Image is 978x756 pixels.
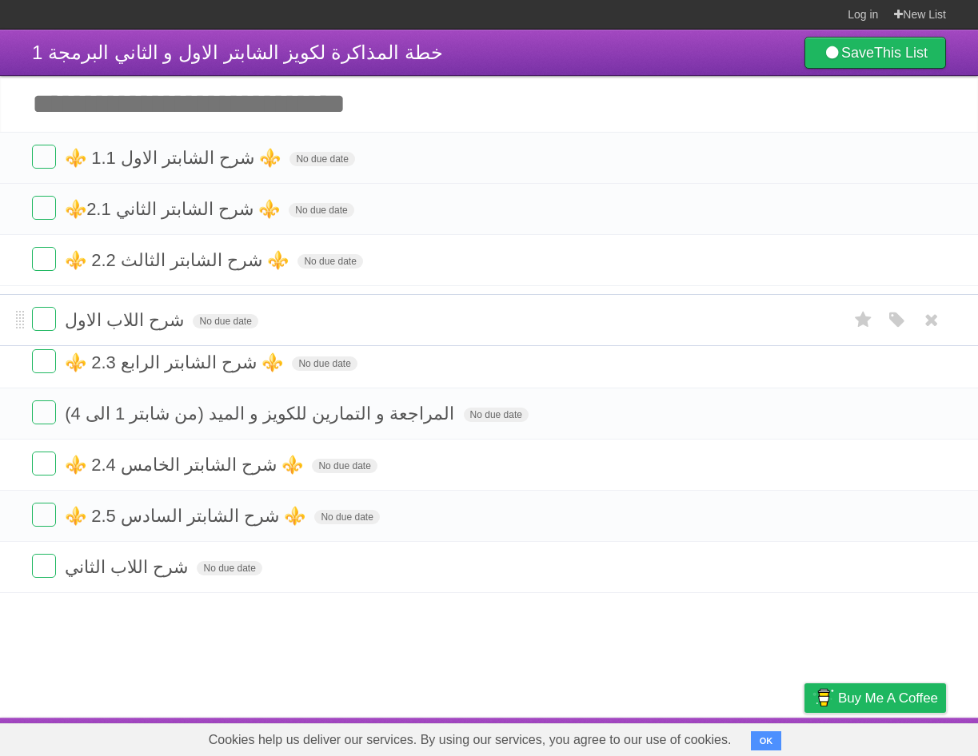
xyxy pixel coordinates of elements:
label: Done [32,145,56,169]
label: Star task [848,307,879,333]
span: ⚜️ شرح الشابتر الاول 1.1 ⚜️ [65,148,285,168]
b: This List [874,45,928,61]
span: Cookies help us deliver our services. By using our services, you agree to our use of cookies. [193,724,748,756]
a: About [592,722,625,752]
span: Buy me a coffee [838,684,938,712]
span: No due date [464,408,529,422]
a: Buy me a coffee [804,683,946,713]
a: Privacy [784,722,825,752]
span: No due date [289,152,354,166]
span: ⚜️ شرح الشابتر الرابع 2.3 ⚜️ [65,352,287,372]
span: خطة المذاكرة لكويز الشابتر الاول و الثاني البرمجة 1 [32,42,443,63]
label: Done [32,196,56,220]
label: Done [32,554,56,578]
span: No due date [197,561,261,575]
span: No due date [314,510,379,524]
a: SaveThis List [804,37,946,69]
label: Done [32,247,56,271]
span: No due date [193,314,257,328]
span: شرح اللاب الاول [65,310,188,330]
span: No due date [297,254,362,269]
span: ⚜️ شرح الشابتر الخامس 2.4 ⚜️ [65,455,307,475]
a: Developers [645,722,709,752]
span: شرح اللاب الثاني [65,557,192,577]
span: No due date [292,356,357,371]
a: Terms [729,722,764,752]
label: Done [32,452,56,475]
span: ⚜️شرح الشابتر الثاني 2.1 ⚜️ [65,199,284,219]
img: Buy me a coffee [812,684,834,711]
label: Done [32,400,56,424]
span: No due date [289,203,353,217]
span: المراجعة و التمارين للكويز و الميد (من شابتر 1 الى 4) [65,404,458,424]
label: Done [32,307,56,331]
span: ⚜️ شرح الشابتر السادس 2.5 ⚜️ [65,506,309,526]
label: Done [32,503,56,527]
label: Done [32,349,56,373]
span: ⚜️ شرح الشابتر الثالث 2.2 ⚜️ [65,250,293,270]
span: No due date [312,459,377,473]
a: Suggest a feature [845,722,946,752]
button: OK [751,731,782,750]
